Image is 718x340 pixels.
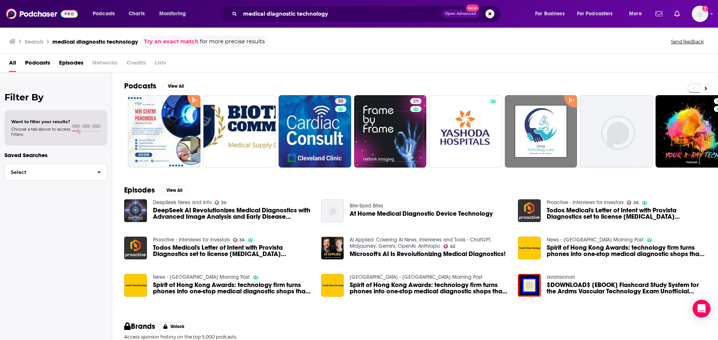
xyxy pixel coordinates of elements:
a: News - South China Morning Post [547,237,644,243]
span: Choose a tab above to access filters. [11,127,70,137]
button: open menu [88,8,125,20]
span: New [466,4,479,12]
button: open menu [530,8,574,20]
svg: Add a profile image [702,6,708,12]
h2: Podcasts [124,81,156,91]
span: For Business [535,9,565,19]
button: open menu [154,8,196,20]
h2: Brands [124,322,155,331]
span: For Podcasters [577,9,613,19]
a: Charts [124,8,149,20]
span: More [629,9,642,19]
a: 29 [354,95,427,168]
img: User Profile [692,6,708,22]
button: Send feedback [669,38,706,45]
a: 50 [335,98,346,104]
a: 36 [233,238,245,242]
a: Todos Medical's Letter of Intent with Provista Diagnostics set to license sepsis diagnostic testing [153,244,312,257]
div: Search podcasts, credits, & more... [227,5,508,22]
span: 36 [633,201,639,205]
h2: Episodes [124,185,155,195]
span: Logged in as lizrussopr1 [692,6,708,22]
a: Spirit of Hong Kong Awards: technology firm turns phones into one-stop medical diagnostic shops t... [153,282,312,294]
img: Spirit of Hong Kong Awards: technology firm turns phones into one-stop medical diagnostic shops t... [321,274,344,297]
a: Bite-Sized Bites [350,203,383,209]
span: 62 [450,245,455,248]
a: AI Applied: Covering AI News, Interviews and Tools - ChatGPT, Midjourney, Gemini, OpenAI, Anthropic [350,237,491,249]
p: Saved Searches [4,152,107,159]
a: Spirit of Hong Kong Awards: technology firm turns phones into one-stop medical diagnostic shops t... [547,244,706,257]
img: Spirit of Hong Kong Awards: technology firm turns phones into one-stop medical diagnostic shops t... [124,274,147,297]
a: Podcasts [25,57,50,72]
a: 36 [627,200,639,205]
h2: Filter By [4,92,107,103]
a: Spirit of Hong Kong Awards: technology firm turns phones into one-stop medical diagnostic shops t... [350,282,509,294]
a: PodcastsView All [124,81,189,91]
span: Todos Medical's Letter of Intent with Provista Diagnostics set to license [MEDICAL_DATA] diagnost... [547,207,706,220]
img: Podchaser - Follow, Share and Rate Podcasts [6,7,78,21]
button: Unlock [158,322,190,331]
span: Monitoring [159,9,186,19]
button: Open AdvancedNew [442,9,479,18]
button: Select [4,164,107,181]
span: 36 [239,238,245,242]
span: Networks [92,57,117,72]
a: avariaionari [547,274,575,280]
a: Hong Kong - South China Morning Post [350,274,482,280]
a: Show notifications dropdown [671,7,683,20]
span: Want to filter your results? [11,119,70,124]
a: All [9,57,16,72]
img: At Home Medical Diagnostic Device Technology [321,199,344,222]
a: At Home Medical Diagnostic Device Technology [350,210,493,217]
button: open menu [624,8,651,20]
a: 29 [410,98,421,104]
a: DeepSeek AI Revolutionizes Medical Diagnostics with Advanced Image Analysis and Early Disease Det... [153,207,312,220]
a: Episodes [59,57,83,72]
img: $DOWNLOAD$ [EBOOK] Flashcard Study System for the Ardms Vascular Technology Exam Unofficial Ardms... [518,274,541,297]
a: $DOWNLOAD$ [EBOOK] Flashcard Study System for the Ardms Vascular Technology Exam Unofficial Ardms... [547,282,706,294]
span: Select [5,170,91,175]
a: Show notifications dropdown [653,7,665,20]
button: View All [161,186,188,195]
a: DeepSeek News and Info [153,199,212,206]
a: 30 [215,200,227,205]
span: for more precise results [200,37,265,46]
img: Microsoft's AI Is Revolutionizing Medical Diagnostics! [321,237,344,259]
img: Spirit of Hong Kong Awards: technology firm turns phones into one-stop medical diagnostic shops t... [518,237,541,259]
a: EpisodesView All [124,185,188,195]
div: Open Intercom Messenger [693,300,711,318]
a: Microsoft's AI Is Revolutionizing Medical Diagnostics! [350,251,506,257]
p: Access sponsor history on the top 5,000 podcasts. [124,334,706,340]
a: 50 [279,95,351,168]
a: Proactive - Interviews for investors [153,237,230,243]
span: 30 [221,201,226,205]
span: Todos Medical's Letter of Intent with Provista Diagnostics set to license [MEDICAL_DATA] diagnost... [153,244,312,257]
button: View All [162,82,189,91]
a: Try an exact match [144,37,199,46]
img: DeepSeek AI Revolutionizes Medical Diagnostics with Advanced Image Analysis and Early Disease Det... [124,199,147,222]
h3: medical diagnostic technology [52,38,138,45]
span: Credits [126,57,146,72]
span: Open Advanced [445,12,476,16]
img: Todos Medical's Letter of Intent with Provista Diagnostics set to license sepsis diagnostic testing [124,237,147,259]
img: Todos Medical's Letter of Intent with Provista Diagnostics set to license sepsis diagnostic testing [518,199,541,222]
